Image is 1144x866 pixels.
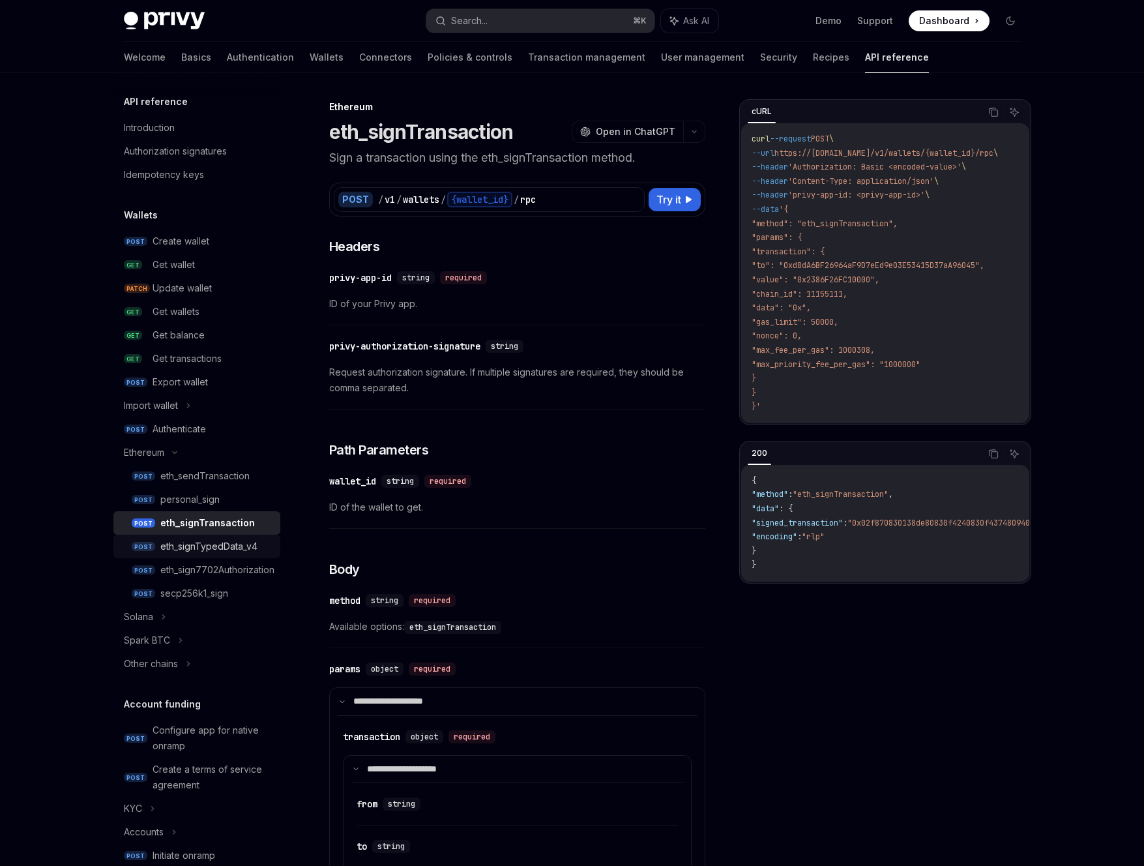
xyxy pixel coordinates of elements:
span: Headers [329,237,380,256]
a: Wallets [310,42,344,73]
span: GET [124,354,142,364]
div: Create wallet [153,233,209,249]
div: required [440,271,487,284]
a: Authentication [227,42,294,73]
a: GETGet wallet [113,253,280,276]
a: Demo [815,14,842,27]
p: Sign a transaction using the eth_signTransaction method. [329,149,705,167]
div: / [441,193,446,206]
span: 'Content-Type: application/json' [788,176,934,187]
div: Get balance [153,327,205,343]
a: POSTeth_sign7702Authorization [113,558,280,582]
span: object [411,732,438,742]
a: GETGet wallets [113,300,280,323]
div: from [357,798,377,811]
span: GET [124,307,142,317]
a: Idempotency keys [113,163,280,187]
a: Connectors [359,42,412,73]
span: "data": "0x", [752,303,811,313]
span: POST [132,471,155,481]
div: privy-authorization-signature [329,340,480,353]
div: Export wallet [153,374,208,390]
div: Other chains [124,656,178,672]
span: "data" [752,503,779,514]
a: POSTCreate wallet [113,230,280,253]
span: "rlp" [802,531,825,542]
span: --url [752,148,774,158]
span: string [402,273,430,283]
code: eth_signTransaction [404,621,501,634]
span: object [371,664,398,674]
span: } [752,546,756,556]
span: --data [752,204,779,215]
span: \ [934,176,939,187]
div: Ethereum [124,445,164,460]
span: : [797,531,802,542]
span: , [888,489,893,500]
div: privy-app-id [329,271,392,284]
div: Authorization signatures [124,143,227,159]
span: POST [124,734,147,743]
div: required [409,663,456,676]
span: "signed_transaction" [752,518,843,528]
div: v1 [385,193,395,206]
button: Open in ChatGPT [572,121,683,143]
span: \ [993,148,998,158]
a: Support [857,14,893,27]
span: ID of the wallet to get. [329,500,705,515]
div: Authenticate [153,421,206,437]
a: POSTExport wallet [113,370,280,394]
span: '{ [779,204,788,215]
div: Import wallet [124,398,178,413]
a: PATCHUpdate wallet [113,276,280,300]
span: string [491,341,518,351]
span: Ask AI [683,14,709,27]
a: Welcome [124,42,166,73]
a: POSTCreate a terms of service agreement [113,758,280,797]
span: : [788,489,793,500]
div: eth_sendTransaction [160,468,250,484]
span: "chain_id": 11155111, [752,289,847,299]
div: required [409,594,456,607]
span: POST [132,589,155,599]
div: eth_signTypedData_v4 [160,539,257,554]
span: POST [124,425,147,434]
div: required [448,730,495,743]
span: "transaction": { [752,246,825,257]
img: dark logo [124,12,205,30]
span: POST [132,518,155,528]
div: required [424,475,471,488]
div: Idempotency keys [124,167,204,183]
div: POST [338,192,373,207]
span: Request authorization signature. If multiple signatures are required, they should be comma separa... [329,365,705,396]
div: wallet_id [329,475,376,488]
span: POST [811,134,829,144]
div: eth_signTransaction [160,515,255,531]
a: API reference [865,42,929,73]
span: "max_priority_fee_per_gas": "1000000" [752,359,920,370]
button: Ask AI [661,9,718,33]
a: POSTeth_signTypedData_v4 [113,535,280,558]
a: GETGet transactions [113,347,280,370]
a: Policies & controls [428,42,512,73]
div: / [514,193,519,206]
div: Ethereum [329,100,705,113]
span: : [843,518,847,528]
span: curl [752,134,770,144]
div: transaction [343,730,400,743]
div: Search... [451,13,488,29]
a: Authorization signatures [113,140,280,163]
span: Dashboard [919,14,969,27]
div: {wallet_id} [447,192,512,207]
span: --header [752,162,788,172]
button: Copy the contents from the code block [985,104,1002,121]
div: cURL [748,104,776,119]
a: Transaction management [528,42,645,73]
div: personal_sign [160,492,220,507]
span: Path Parameters [329,441,429,459]
span: GET [124,331,142,340]
a: GETGet balance [113,323,280,347]
div: eth_sign7702Authorization [160,562,274,578]
span: "method" [752,489,788,500]
span: } [752,373,756,383]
